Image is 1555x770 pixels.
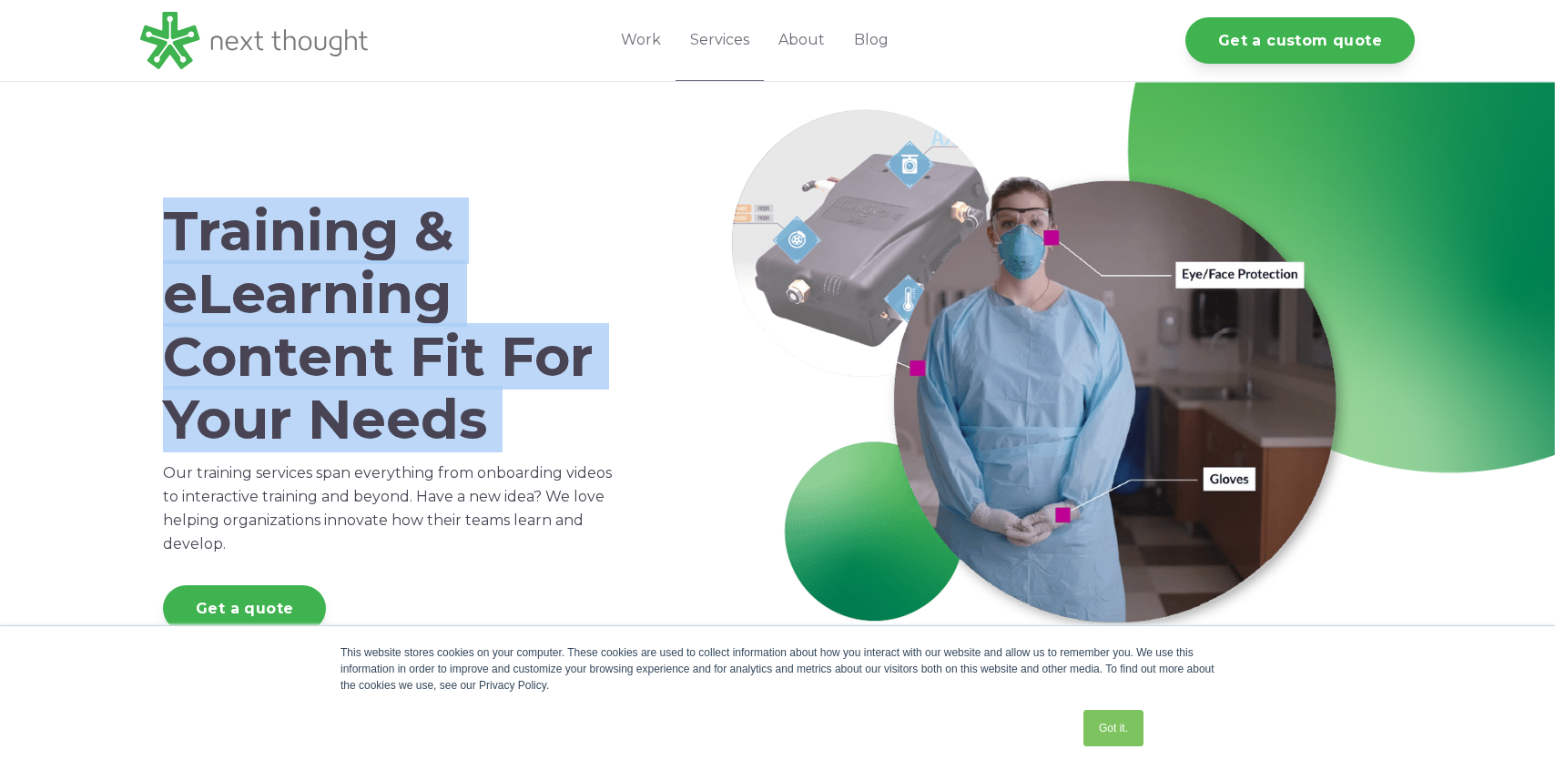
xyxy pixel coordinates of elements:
img: LG - NextThought Logo [140,12,368,69]
img: Services [731,109,1368,650]
span: Training & eLearning Content Fit For Your Needs [163,198,594,452]
a: Got it. [1083,710,1143,746]
div: This website stores cookies on your computer. These cookies are used to collect information about... [340,644,1215,694]
span: Our training services span everything from onboarding videos to interactive training and beyond. ... [163,464,612,552]
a: Get a custom quote [1185,17,1415,64]
a: Get a quote [163,585,326,632]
